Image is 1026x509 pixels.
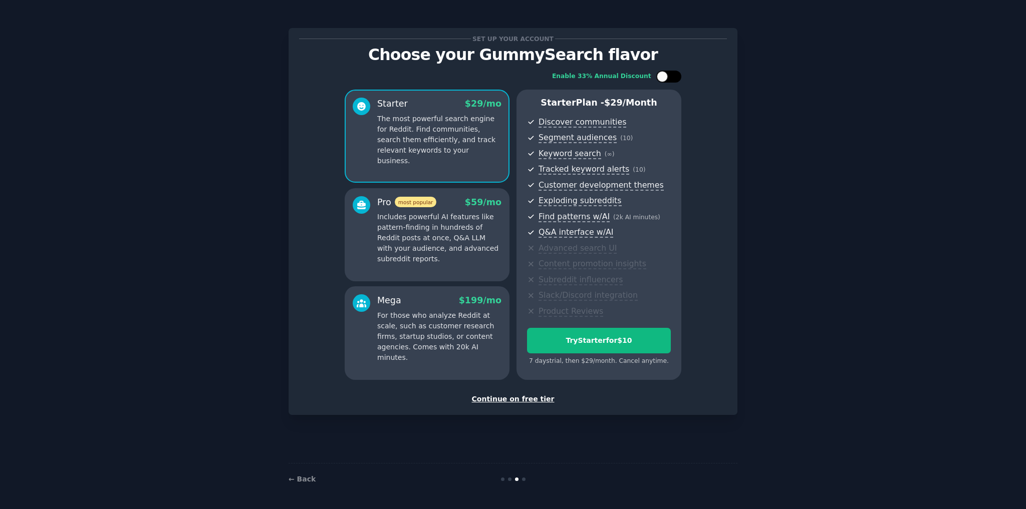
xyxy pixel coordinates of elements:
span: Keyword search [539,149,601,159]
span: Slack/Discord integration [539,290,638,301]
p: Starter Plan - [527,97,671,109]
span: ( 2k AI minutes ) [613,214,660,221]
span: Exploding subreddits [539,196,621,206]
span: Advanced search UI [539,243,617,254]
div: Continue on free tier [299,394,727,404]
span: Customer development themes [539,180,664,191]
span: Find patterns w/AI [539,212,610,222]
span: Content promotion insights [539,259,646,269]
p: The most powerful search engine for Reddit. Find communities, search them efficiently, and track ... [377,114,501,166]
button: TryStarterfor$10 [527,328,671,353]
p: For those who analyze Reddit at scale, such as customer research firms, startup studios, or conte... [377,310,501,363]
span: Subreddit influencers [539,275,623,285]
span: Segment audiences [539,133,617,143]
span: $ 59 /mo [465,197,501,207]
span: $ 199 /mo [459,295,501,305]
span: most popular [395,197,437,207]
span: ( 10 ) [620,135,633,142]
span: ( ∞ ) [605,151,615,158]
a: ← Back [289,475,316,483]
div: Enable 33% Annual Discount [552,72,651,81]
span: Set up your account [471,34,556,44]
div: Try Starter for $10 [528,335,670,346]
div: 7 days trial, then $ 29 /month . Cancel anytime. [527,357,671,366]
span: Product Reviews [539,306,603,317]
span: $ 29 /mo [465,99,501,109]
div: Mega [377,294,401,307]
div: Starter [377,98,408,110]
span: $ 29 /month [604,98,657,108]
span: Q&A interface w/AI [539,227,613,238]
span: Tracked keyword alerts [539,164,629,175]
span: ( 10 ) [633,166,645,173]
div: Pro [377,196,436,209]
span: Discover communities [539,117,626,128]
p: Choose your GummySearch flavor [299,46,727,64]
p: Includes powerful AI features like pattern-finding in hundreds of Reddit posts at once, Q&A LLM w... [377,212,501,264]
